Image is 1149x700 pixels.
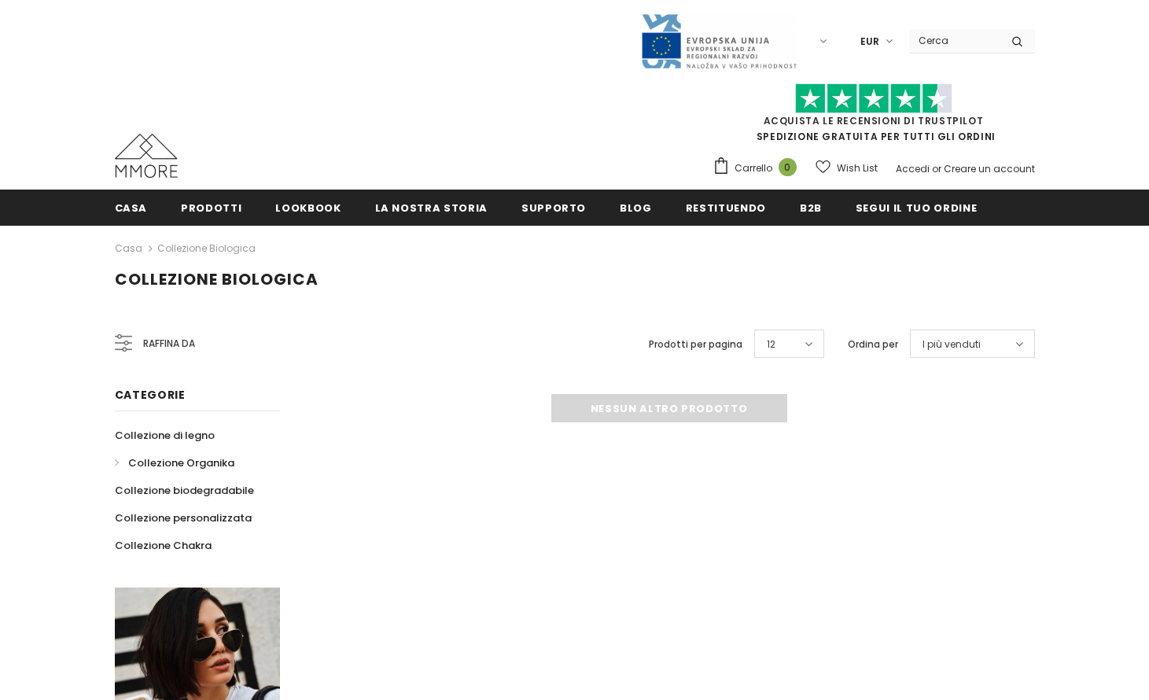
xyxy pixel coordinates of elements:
span: Collezione Chakra [115,538,212,553]
img: Casi MMORE [115,134,178,178]
a: Collezione biologica [157,241,256,255]
span: Wish List [837,160,878,176]
span: Blog [620,201,652,216]
span: Casa [115,201,148,216]
label: Prodotti per pagina [649,337,742,352]
a: Accedi [896,162,930,175]
a: Blog [620,190,652,225]
span: Collezione Organika [128,455,234,470]
span: Collezione di legno [115,428,215,443]
span: Collezione personalizzata [115,510,252,525]
span: Segui il tuo ordine [856,201,977,216]
span: supporto [521,201,586,216]
a: Lookbook [275,190,341,225]
span: SPEDIZIONE GRATUITA PER TUTTI GLI ORDINI [713,90,1035,143]
span: Categorie [115,387,186,403]
a: Segui il tuo ordine [856,190,977,225]
a: Acquista le recensioni di TrustPilot [764,114,984,127]
span: Collezione biologica [115,268,319,290]
a: Casa [115,239,142,258]
span: Lookbook [275,201,341,216]
span: 12 [767,337,775,352]
a: Carrello 0 [713,157,805,180]
a: Javni Razpis [640,34,797,47]
a: Creare un account [944,162,1035,175]
a: Collezione Chakra [115,532,212,559]
span: Prodotti [181,201,241,216]
a: La nostra storia [375,190,488,225]
span: or [932,162,941,175]
span: Restituendo [686,201,766,216]
span: 0 [779,158,797,176]
img: Javni Razpis [640,13,797,70]
span: Raffina da [143,335,195,352]
a: Prodotti [181,190,241,225]
a: Wish List [816,154,878,182]
a: Collezione personalizzata [115,504,252,532]
span: La nostra storia [375,201,488,216]
a: supporto [521,190,586,225]
span: I più venduti [923,337,981,352]
a: Collezione di legno [115,422,215,449]
a: Restituendo [686,190,766,225]
span: EUR [860,34,879,50]
img: Fidati di Pilot Stars [795,83,952,114]
span: Collezione biodegradabile [115,483,254,498]
a: Collezione Organika [115,449,234,477]
a: Casa [115,190,148,225]
input: Search Site [909,29,1000,52]
span: Carrello [735,160,772,176]
a: Collezione biodegradabile [115,477,254,504]
span: B2B [800,201,822,216]
label: Ordina per [848,337,898,352]
a: B2B [800,190,822,225]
